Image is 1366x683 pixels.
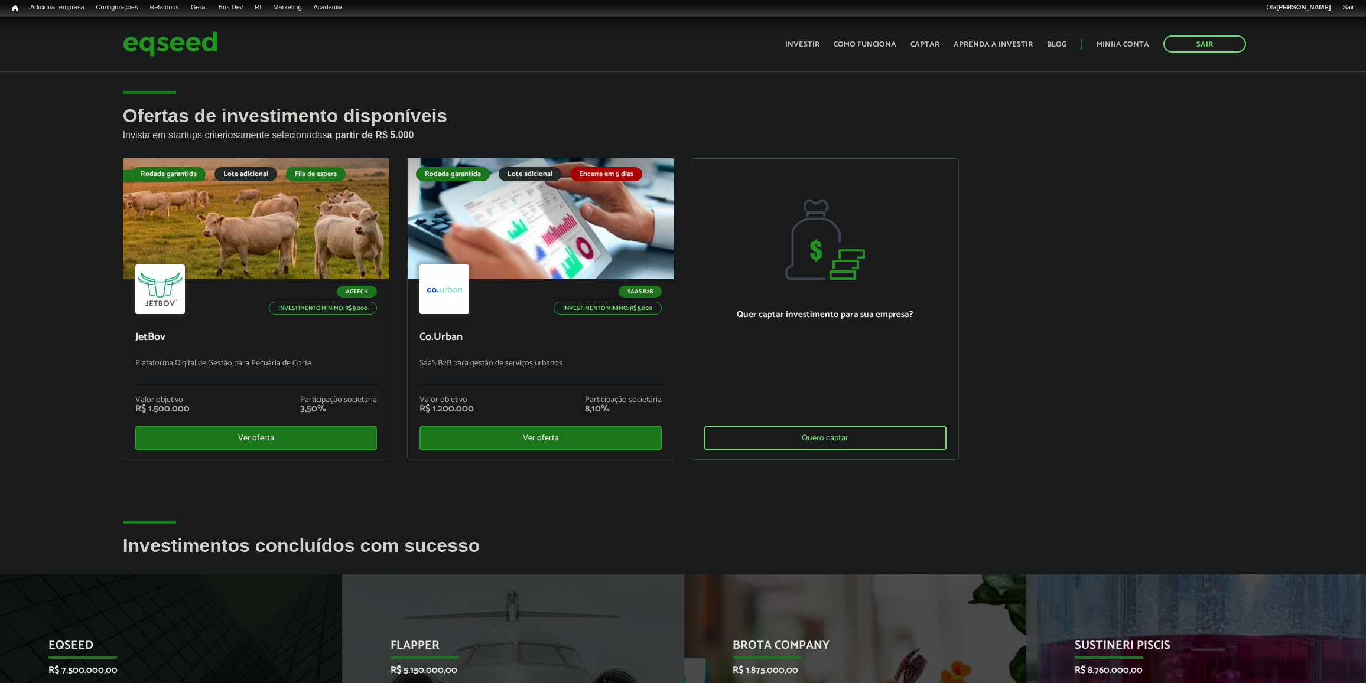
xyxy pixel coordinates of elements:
[419,359,662,384] p: SaaS B2B para gestão de serviços urbanos
[1163,35,1246,53] a: Sair
[135,331,378,344] p: JetBov
[48,665,275,676] p: R$ 7.500.000,00
[1097,41,1149,48] a: Minha conta
[300,404,377,414] div: 3,50%
[286,167,346,181] div: Fila de espera
[1260,3,1336,12] a: Olá[PERSON_NAME]
[135,396,190,404] div: Valor objetivo
[954,41,1033,48] a: Aprenda a investir
[1075,639,1302,659] p: Sustineri Piscis
[214,167,277,181] div: Lote adicional
[1336,3,1360,12] a: Sair
[704,426,947,450] div: Quero captar
[269,302,377,315] p: Investimento mínimo: R$ 5.000
[692,158,959,460] a: Quer captar investimento para sua empresa? Quero captar
[300,396,377,404] div: Participação societária
[419,404,474,414] div: R$ 1.200.000
[416,167,490,181] div: Rodada garantida
[499,167,561,181] div: Lote adicional
[6,3,24,14] a: Início
[135,426,378,450] div: Ver oferta
[1276,4,1331,11] strong: [PERSON_NAME]
[585,396,662,404] div: Participação societária
[144,3,184,12] a: Relatórios
[308,3,349,12] a: Academia
[391,639,617,659] p: Flapper
[12,4,18,12] span: Início
[419,396,474,404] div: Valor objetivo
[135,359,378,384] p: Plataforma Digital de Gestão para Pecuária de Corte
[123,28,217,60] img: EqSeed
[123,126,1244,140] p: Invista em startups criteriosamente selecionadas
[48,639,275,659] p: EqSeed
[554,302,662,315] p: Investimento mínimo: R$ 5.000
[132,167,206,181] div: Rodada garantida
[910,41,939,48] a: Captar
[123,535,1244,574] h2: Investimentos concluídos com sucesso
[337,286,377,298] p: Agtech
[733,639,960,659] p: Brota Company
[1075,665,1302,676] p: R$ 8.760.000,00
[90,3,144,12] a: Configurações
[785,41,819,48] a: Investir
[327,130,414,140] strong: a partir de R$ 5.000
[123,106,1244,158] h2: Ofertas de investimento disponíveis
[185,3,213,12] a: Geral
[834,41,896,48] a: Como funciona
[267,3,307,12] a: Marketing
[249,3,267,12] a: RI
[704,309,947,320] p: Quer captar investimento para sua empresa?
[570,167,642,181] div: Encerra em 5 dias
[123,170,184,182] div: Fila de espera
[407,158,674,459] a: Rodada garantida Lote adicional Encerra em 5 dias SaaS B2B Investimento mínimo: R$ 5.000 Co.Urban...
[123,158,390,459] a: Fila de espera Rodada garantida Lote adicional Fila de espera Agtech Investimento mínimo: R$ 5.00...
[619,286,662,298] p: SaaS B2B
[1047,41,1066,48] a: Blog
[24,3,90,12] a: Adicionar empresa
[585,404,662,414] div: 8,10%
[213,3,249,12] a: Bus Dev
[135,404,190,414] div: R$ 1.500.000
[391,665,617,676] p: R$ 5.150.000,00
[419,331,662,344] p: Co.Urban
[419,426,662,450] div: Ver oferta
[733,665,960,676] p: R$ 1.875.000,00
